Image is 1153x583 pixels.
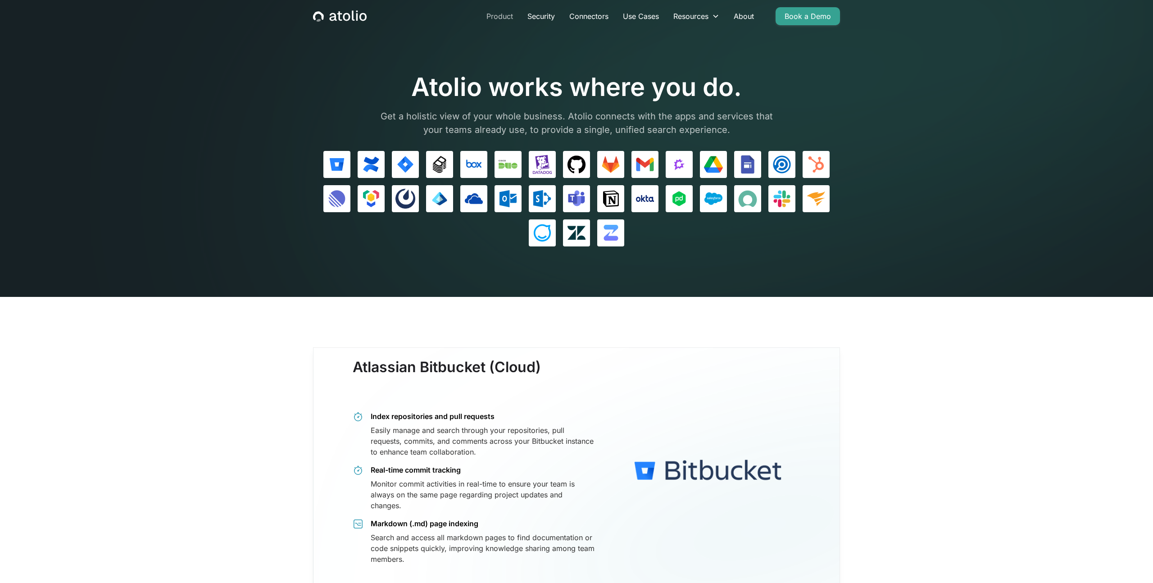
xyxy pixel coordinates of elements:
a: Use Cases [616,7,666,25]
div: Markdown (.md) page indexing [371,519,595,528]
div: Real-time commit tracking [371,465,595,475]
div: Resources [666,7,726,25]
a: About [726,7,761,25]
h3: Atlassian Bitbucket (Cloud) [353,359,541,394]
div: Resources [673,11,708,22]
p: Get a holistic view of your whole business. Atolio connects with the apps and services that your ... [374,109,779,137]
div: Easily manage and search through your repositories, pull requests, commits, and comments across y... [371,425,595,457]
a: Product [479,7,520,25]
div: Search and access all markdown pages to find documentation or code snippets quickly, improving kn... [371,532,595,565]
a: Security [520,7,562,25]
img: logo [607,377,808,565]
h1: Atolio works where you do. [374,72,779,102]
div: Index repositories and pull requests [371,411,595,421]
a: home [313,10,367,22]
iframe: Chat Widget [1108,540,1153,583]
div: Monitor commit activities in real-time to ensure your team is always on the same page regarding p... [371,478,595,511]
a: Book a Demo [776,7,840,25]
a: Connectors [562,7,616,25]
